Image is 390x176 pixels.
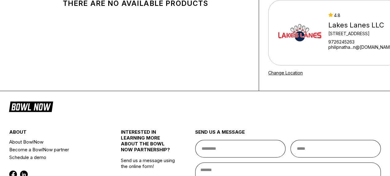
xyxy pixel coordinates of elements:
div: send us a message [195,129,381,140]
a: About BowlNow [9,138,102,146]
a: Change Location [268,70,303,75]
a: Schedule a demo [9,153,102,161]
div: about [9,129,102,138]
div: INTERESTED IN LEARNING MORE ABOUT THE BOWL NOW PARTNERSHIP? [121,129,177,157]
a: Become a BowlNow partner [9,146,102,153]
img: Lakes Lanes LLC [277,10,323,56]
